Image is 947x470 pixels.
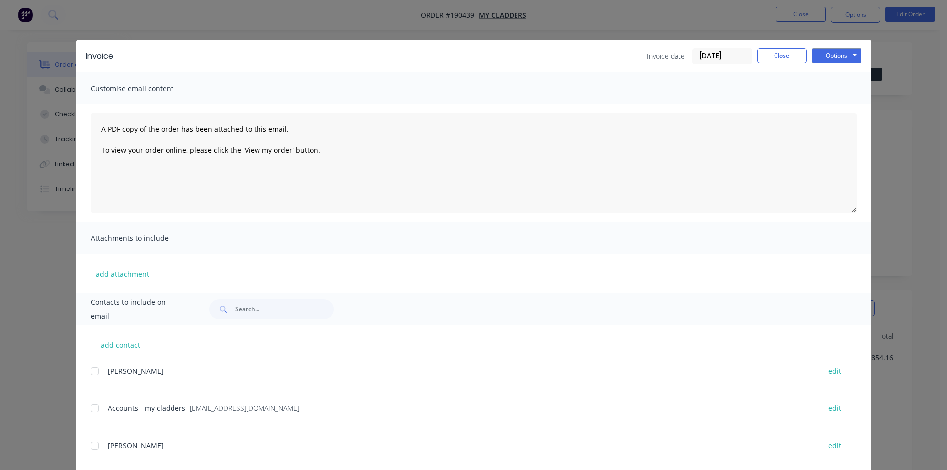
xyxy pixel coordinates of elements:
span: Attachments to include [91,231,200,245]
button: add attachment [91,266,154,281]
span: [PERSON_NAME] [108,441,164,450]
span: - [EMAIL_ADDRESS][DOMAIN_NAME] [185,403,299,413]
span: Contacts to include on email [91,295,185,323]
div: Invoice [86,50,113,62]
input: Search... [235,299,334,319]
button: Options [812,48,861,63]
span: Invoice date [647,51,685,61]
button: Close [757,48,807,63]
span: Accounts - my cladders [108,403,185,413]
span: [PERSON_NAME] [108,366,164,376]
button: add contact [91,337,151,352]
span: Customise email content [91,82,200,95]
textarea: A PDF copy of the order has been attached to this email. To view your order online, please click ... [91,113,857,213]
button: edit [822,401,847,415]
button: edit [822,439,847,452]
button: edit [822,364,847,377]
